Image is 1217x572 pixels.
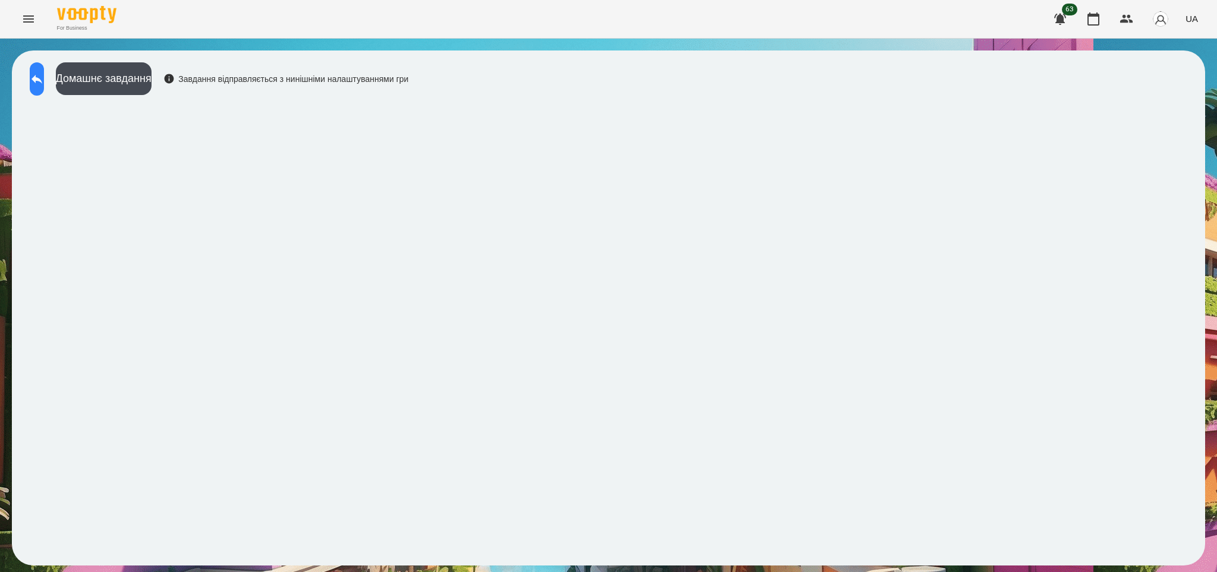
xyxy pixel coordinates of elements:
[163,73,409,85] div: Завдання відправляється з нинішніми налаштуваннями гри
[1186,12,1198,25] span: UA
[56,62,152,95] button: Домашнє завдання
[1181,8,1203,30] button: UA
[57,24,116,32] span: For Business
[57,6,116,23] img: Voopty Logo
[1152,11,1169,27] img: avatar_s.png
[14,5,43,33] button: Menu
[1062,4,1077,15] span: 63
